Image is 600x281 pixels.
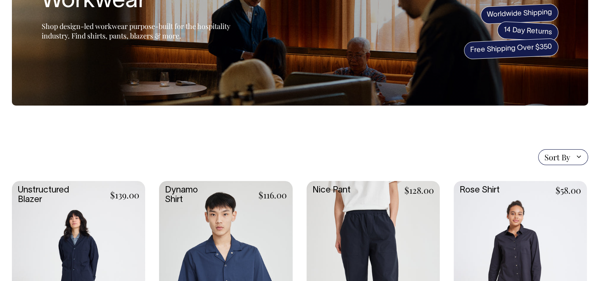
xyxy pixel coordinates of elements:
[544,152,570,162] span: Sort By
[464,38,559,60] span: Free Shipping Over $350
[42,21,230,40] span: Shop design-led workwear purpose-built for the hospitality industry. Find shirts, pants, blazers ...
[480,4,559,24] span: Worldwide Shipping
[497,21,559,42] span: 14 Day Returns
